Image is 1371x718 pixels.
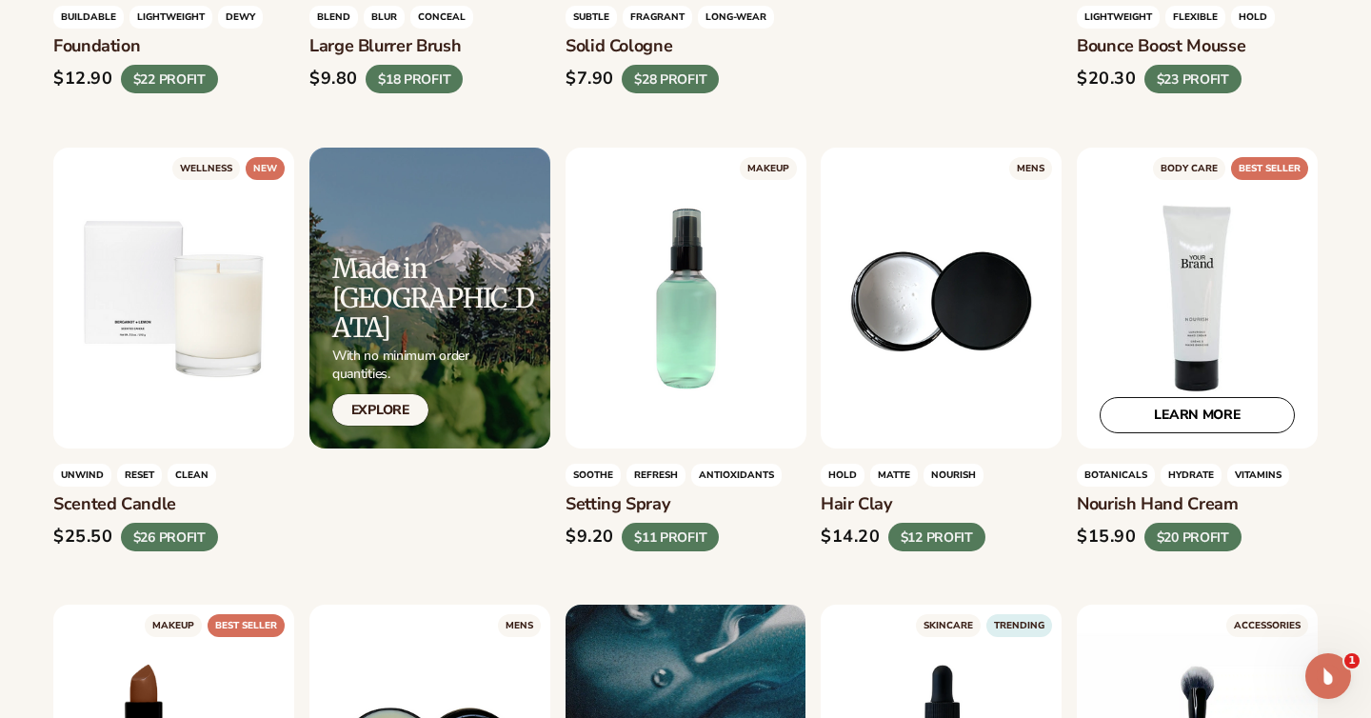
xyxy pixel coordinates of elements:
span: conceal [410,6,473,29]
div: $12 PROFIT [888,522,985,551]
div: $9.20 [566,527,614,548]
div: $11 PROFIT [622,522,719,551]
div: $23 PROFIT [1144,65,1242,94]
span: lightweight [1077,6,1160,29]
iframe: Intercom live chat [1305,653,1351,699]
span: lightweight [129,6,212,29]
span: blend [309,6,358,29]
h3: Large blurrer brush [309,36,550,57]
span: hold [821,464,864,487]
span: subtle [566,6,617,29]
h3: Bounce boost mousse [1077,36,1318,57]
div: $28 PROFIT [622,65,719,94]
h3: Solid cologne [566,36,806,57]
span: 1 [1344,653,1360,668]
span: flexible [1165,6,1225,29]
span: dewy [218,6,263,29]
div: $18 PROFIT [366,65,463,94]
div: $7.90 [566,70,614,90]
div: $9.80 [309,70,358,90]
span: blur [364,6,405,29]
span: Vitamins [1227,464,1289,487]
span: nourish [924,464,984,487]
p: With no minimum order quantities. [332,348,550,382]
div: $20 PROFIT [1144,522,1242,551]
span: hydrate [1161,464,1222,487]
span: refresh [626,464,685,487]
span: fragrant [623,6,692,29]
h3: Setting spray [566,494,806,515]
span: hold [1231,6,1275,29]
div: $22 PROFIT [121,65,218,94]
span: unwind [53,464,111,487]
h3: Nourish hand cream [1077,494,1318,515]
div: $25.50 [53,527,113,548]
a: Explore [332,394,428,426]
div: $14.20 [821,527,881,548]
span: long-wear [698,6,774,29]
a: LEARN MORE [1100,397,1295,433]
span: Botanicals [1077,464,1155,487]
span: reset [117,464,162,487]
span: matte [870,464,918,487]
h3: Foundation [53,36,294,57]
div: $15.90 [1077,527,1137,548]
span: antioxidants [691,464,782,487]
h3: Scented candle [53,494,294,515]
div: $20.30 [1077,70,1137,90]
div: $26 PROFIT [121,522,218,551]
h3: Hair clay [821,494,1062,515]
div: $12.90 [53,70,113,90]
h2: Made in [GEOGRAPHIC_DATA] [332,254,550,342]
span: Buildable [53,6,124,29]
span: Soothe [566,464,621,487]
span: clean [168,464,216,487]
